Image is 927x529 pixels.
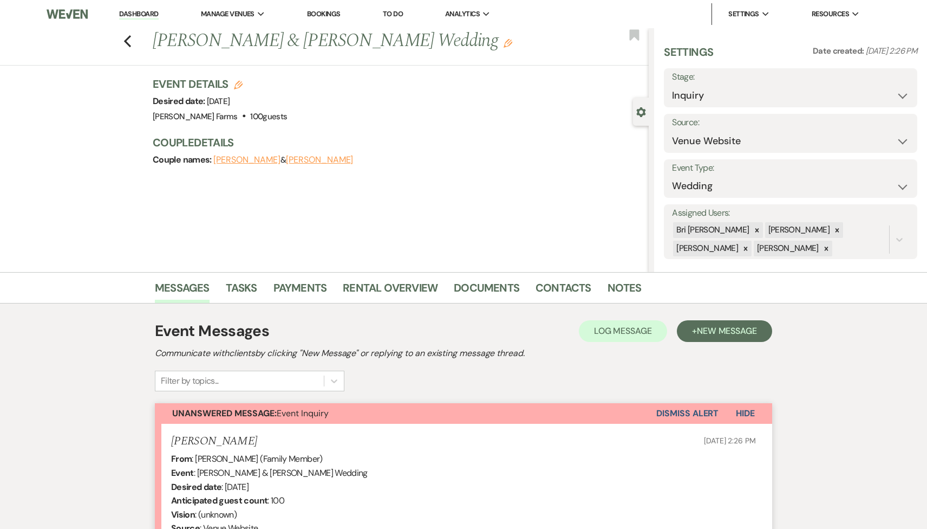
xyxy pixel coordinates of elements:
div: Bri [PERSON_NAME] [673,222,750,238]
b: From [171,453,192,465]
h1: [PERSON_NAME] & [PERSON_NAME] Wedding [153,28,545,54]
div: [PERSON_NAME] [754,241,820,256]
span: Analytics [445,9,480,20]
a: Messages [155,279,210,303]
a: Bookings [307,9,341,18]
b: Vision [171,509,195,520]
span: Log Message [594,325,652,337]
button: Log Message [579,320,667,342]
h5: [PERSON_NAME] [171,435,257,448]
a: Payments [273,279,327,303]
span: New Message [697,325,757,337]
button: [PERSON_NAME] [213,156,280,164]
img: Weven Logo [47,3,88,25]
span: Date created: [813,46,866,56]
span: Hide [736,408,755,419]
a: To Do [383,9,403,18]
h3: Settings [664,44,713,68]
label: Assigned Users: [672,205,909,221]
a: Documents [454,279,519,303]
a: Rental Overview [343,279,438,303]
span: Event Inquiry [172,408,329,419]
b: Event [171,467,194,479]
button: [PERSON_NAME] [286,156,353,164]
b: Desired date [171,481,221,493]
label: Source: [672,115,909,131]
div: Filter by topics... [161,375,219,388]
span: & [213,154,353,165]
div: [PERSON_NAME] [765,222,832,238]
button: +New Message [677,320,772,342]
span: Couple names: [153,154,213,165]
h3: Event Details [153,76,287,92]
a: Contacts [536,279,591,303]
button: Hide [719,403,772,424]
span: Resources [812,9,849,20]
h2: Communicate with clients by clicking "New Message" or replying to an existing message thread. [155,347,772,360]
a: Notes [608,279,642,303]
h3: Couple Details [153,135,638,150]
button: Unanswered Message:Event Inquiry [155,403,656,424]
div: [PERSON_NAME] [673,241,740,256]
span: 100 guests [250,111,287,122]
span: Manage Venues [201,9,254,20]
span: [DATE] 2:26 PM [704,436,756,446]
a: Dashboard [119,9,158,20]
span: [PERSON_NAME] Farms [153,111,238,122]
span: Desired date: [153,95,207,107]
button: Dismiss Alert [656,403,719,424]
b: Anticipated guest count [171,495,267,506]
span: [DATE] 2:26 PM [866,46,917,56]
a: Tasks [226,279,257,303]
label: Stage: [672,69,909,85]
span: Settings [728,9,759,20]
button: Edit [504,38,512,48]
label: Event Type: [672,160,909,176]
strong: Unanswered Message: [172,408,277,419]
span: [DATE] [207,96,230,107]
h1: Event Messages [155,320,269,343]
button: Close lead details [636,106,646,117]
